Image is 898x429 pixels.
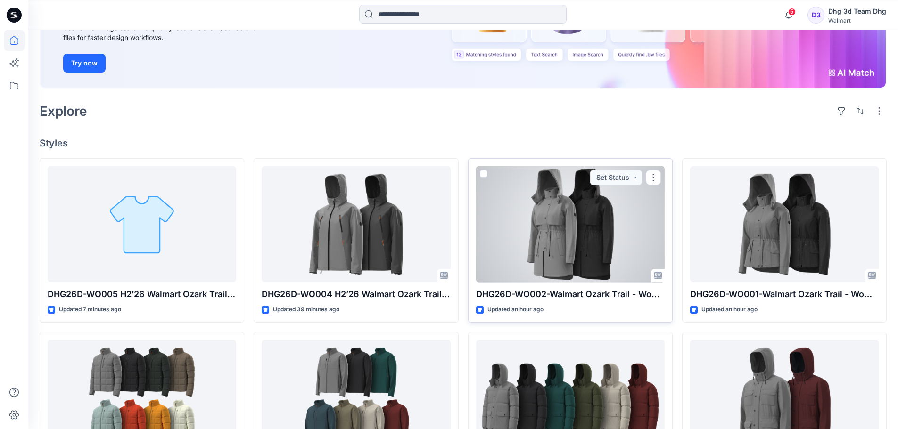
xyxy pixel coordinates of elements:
p: DHG26D-WO002-Walmart Ozark Trail - Women’s Outerwear - Best Long Rain Jacket, Opt. 1 [476,288,665,301]
p: DHG26D-WO001-Walmart Ozark Trail - Women’s Outerwear - Better Rain Jacket [690,288,879,301]
span: 5 [788,8,796,16]
p: DHG26D-WO005 H2’26 Walmart Ozark Trail - Women’s Outerwear - Best Shell Jacket, Opt.2 [48,288,236,301]
p: Updated 7 minutes ago [59,305,121,315]
a: DHG26D-WO001-Walmart Ozark Trail - Women’s Outerwear - Better Rain Jacket [690,166,879,283]
a: DHG26D-WO002-Walmart Ozark Trail - Women’s Outerwear - Best Long Rain Jacket, Opt. 1 [476,166,665,283]
p: Updated an hour ago [701,305,758,315]
div: Dhg 3d Team Dhg [828,6,886,17]
a: DHG26D-WO005 H2’26 Walmart Ozark Trail - Women’s Outerwear - Best Shell Jacket, Opt.2 [48,166,236,283]
div: D3 [807,7,824,24]
button: Try now [63,54,106,73]
h2: Explore [40,104,87,119]
div: Walmart [828,17,886,24]
p: Updated an hour ago [487,305,544,315]
div: Use text or image search to quickly locate relevant, editable .bw files for faster design workflows. [63,23,275,42]
p: Updated 39 minutes ago [273,305,339,315]
p: DHG26D-WO004 H2’26 Walmart Ozark Trail - Women’s Outerwear - Best Shell Jacket Opt.1 [262,288,450,301]
a: DHG26D-WO004 H2’26 Walmart Ozark Trail - Women’s Outerwear - Best Shell Jacket Opt.1 [262,166,450,283]
h4: Styles [40,138,887,149]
